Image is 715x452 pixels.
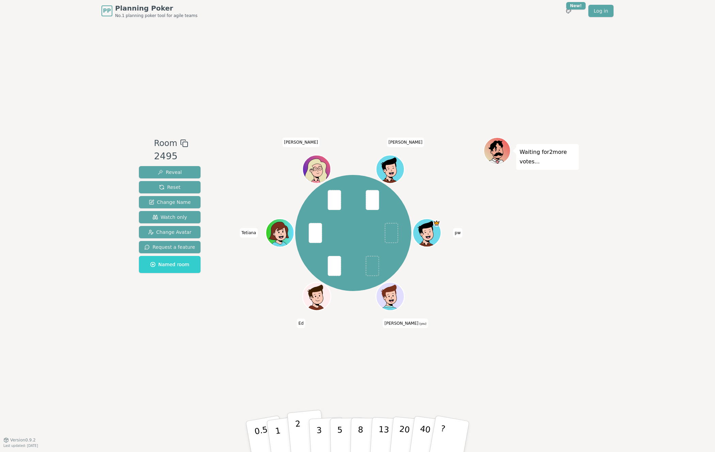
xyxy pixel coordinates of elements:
button: Named room [139,256,201,273]
span: Click to change your name [297,319,305,328]
button: Reset [139,181,201,193]
a: Log in [588,5,614,17]
span: pw is the host [433,220,440,227]
span: Click to change your name [387,138,424,147]
span: Change Avatar [148,229,192,236]
span: Room [154,137,177,149]
button: Change Name [139,196,201,208]
span: Request a feature [144,244,195,251]
a: PPPlanning PokerNo.1 planning poker tool for agile teams [101,3,197,18]
div: New! [566,2,586,10]
span: (you) [418,322,427,325]
span: Click to change your name [240,228,258,238]
span: Watch only [153,214,187,221]
span: Named room [150,261,189,268]
button: Change Avatar [139,226,201,238]
button: Version0.9.2 [3,437,36,443]
span: No.1 planning poker tool for agile teams [115,13,197,18]
span: Reveal [158,169,182,176]
span: Click to change your name [383,319,428,328]
span: Last updated: [DATE] [3,444,38,448]
button: New! [562,5,575,17]
span: Click to change your name [453,228,462,238]
span: Version 0.9.2 [10,437,36,443]
span: Planning Poker [115,3,197,13]
button: Request a feature [139,241,201,253]
span: PP [103,7,111,15]
span: Click to change your name [282,138,320,147]
span: Change Name [149,199,191,206]
p: Waiting for 2 more votes... [520,147,575,166]
button: Click to change your avatar [377,283,403,310]
button: Reveal [139,166,201,178]
span: Reset [159,184,180,191]
button: Watch only [139,211,201,223]
div: 2495 [154,149,188,163]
